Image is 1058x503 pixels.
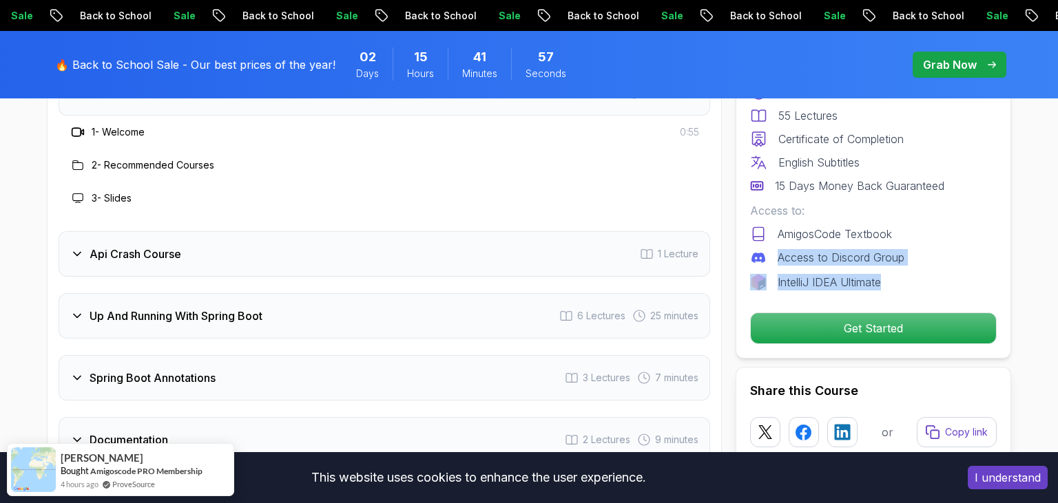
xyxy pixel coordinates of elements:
[750,312,997,344] button: Get Started
[923,56,977,73] p: Grab Now
[209,9,303,23] p: Back to School
[680,125,699,139] span: 0:55
[628,9,672,23] p: Sale
[526,67,566,81] span: Seconds
[778,226,892,242] p: AmigosCode Textbook
[778,107,838,124] p: 55 Lectures
[61,465,89,476] span: Bought
[778,249,904,266] p: Access to Discord Group
[360,47,376,67] span: 2 Days
[583,371,630,385] span: 3 Lectures
[945,425,988,439] p: Copy link
[10,462,947,493] div: This website uses cookies to enhance the user experience.
[535,9,628,23] p: Back to School
[59,231,710,277] button: Api Crash Course1 Lecture
[473,47,486,67] span: 41 Minutes
[655,433,698,447] span: 9 minutes
[92,158,214,172] h3: 2 - Recommended Courses
[462,67,497,81] span: Minutes
[538,47,554,67] span: 57 Seconds
[650,309,698,323] span: 25 minutes
[90,308,262,324] h3: Up And Running With Spring Boot
[778,274,881,290] p: IntelliJ IDEA Ultimate
[583,433,630,447] span: 2 Lectures
[356,67,379,81] span: Days
[791,9,835,23] p: Sale
[61,452,143,464] span: [PERSON_NAME]
[778,154,860,171] p: English Subtitles
[92,125,145,139] h3: 1 - Welcome
[414,47,428,67] span: 15 Hours
[655,371,698,385] span: 7 minutes
[775,178,944,194] p: 15 Days Money Back Guaranteed
[11,447,56,492] img: provesource social proof notification image
[90,431,168,448] h3: Documentation
[112,478,155,490] a: ProveSource
[303,9,347,23] p: Sale
[90,370,216,386] h3: Spring Boot Annotations
[372,9,466,23] p: Back to School
[917,417,997,447] button: Copy link
[778,131,904,147] p: Certificate of Completion
[90,246,181,262] h3: Api Crash Course
[92,191,132,205] h3: 3 - Slides
[750,274,767,290] img: jetbrains logo
[750,381,997,400] h2: Share this Course
[90,466,203,476] a: Amigoscode PRO Membership
[47,9,141,23] p: Back to School
[55,56,335,73] p: 🔥 Back to School Sale - Our best prices of the year!
[750,202,997,219] p: Access to:
[407,67,434,81] span: Hours
[59,355,710,400] button: Spring Boot Annotations3 Lectures 7 minutes
[59,293,710,339] button: Up And Running With Spring Boot6 Lectures 25 minutes
[61,478,98,490] span: 4 hours ago
[577,309,625,323] span: 6 Lectures
[860,9,953,23] p: Back to School
[466,9,510,23] p: Sale
[658,247,698,261] span: 1 Lecture
[697,9,791,23] p: Back to School
[141,9,185,23] p: Sale
[59,417,710,462] button: Documentation2 Lectures 9 minutes
[953,9,997,23] p: Sale
[968,466,1048,489] button: Accept cookies
[882,424,893,440] p: or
